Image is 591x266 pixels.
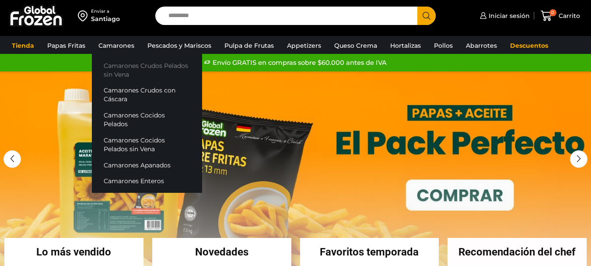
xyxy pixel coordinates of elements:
a: Pollos [430,37,457,54]
a: Pescados y Mariscos [143,37,216,54]
h2: Recomendación del chef [448,247,587,257]
div: Santiago [91,14,120,23]
a: Pulpa de Frutas [220,37,278,54]
a: Camarones Apanados [92,157,202,173]
a: Tienda [7,37,38,54]
a: Queso Crema [330,37,381,54]
h2: Novedades [152,247,291,257]
a: Hortalizas [386,37,425,54]
div: Enviar a [91,8,120,14]
h2: Lo más vendido [4,247,143,257]
a: Camarones Cocidos Pelados sin Vena [92,132,202,157]
div: Previous slide [3,150,21,168]
a: Descuentos [506,37,553,54]
img: address-field-icon.svg [78,8,91,23]
a: Camarones Cocidos Pelados [92,107,202,132]
span: Carrito [556,11,580,20]
a: Papas Fritas [43,37,90,54]
a: Camarones Enteros [92,173,202,189]
button: Search button [417,7,436,25]
div: Next slide [570,150,588,168]
span: Iniciar sesión [486,11,530,20]
h2: Favoritos temporada [300,247,439,257]
a: Camarones Crudos con Cáscara [92,82,202,107]
a: Appetizers [283,37,325,54]
a: Camarones [94,37,139,54]
a: 0 Carrito [539,6,582,26]
a: Iniciar sesión [478,7,530,25]
span: 0 [549,9,556,16]
a: Abarrotes [462,37,501,54]
a: Camarones Crudos Pelados sin Vena [92,57,202,82]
